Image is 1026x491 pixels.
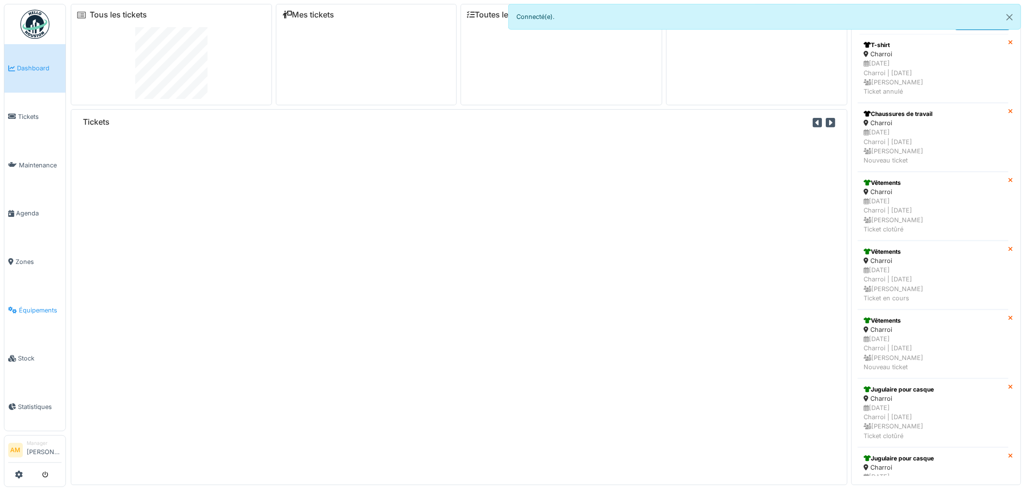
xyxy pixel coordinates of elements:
[858,103,1009,172] a: Chaussures de travail Charroi [DATE]Charroi | [DATE] [PERSON_NAME]Nouveau ticket
[19,161,62,170] span: Maintenance
[864,59,1002,96] div: [DATE] Charroi | [DATE] [PERSON_NAME] Ticket annulé
[4,238,65,286] a: Zones
[282,10,334,19] a: Mes tickets
[858,310,1009,378] a: Vêtements Charroi [DATE]Charroi | [DATE] [PERSON_NAME]Nouveau ticket
[864,247,1002,256] div: Vêtements
[864,394,1002,403] div: Charroi
[864,334,1002,372] div: [DATE] Charroi | [DATE] [PERSON_NAME] Nouveau ticket
[864,196,1002,234] div: [DATE] Charroi | [DATE] [PERSON_NAME] Ticket clotûré
[467,10,539,19] a: Toutes les tâches
[20,10,49,39] img: Badge_color-CXgf-gQk.svg
[864,325,1002,334] div: Charroi
[8,443,23,458] li: AM
[864,403,1002,441] div: [DATE] Charroi | [DATE] [PERSON_NAME] Ticket clotûré
[4,383,65,431] a: Statistiques
[16,209,62,218] span: Agenda
[90,10,147,19] a: Tous les tickets
[4,189,65,238] a: Agenda
[864,256,1002,265] div: Charroi
[18,354,62,363] span: Stock
[864,118,1002,128] div: Charroi
[864,265,1002,303] div: [DATE] Charroi | [DATE] [PERSON_NAME] Ticket en cours
[18,112,62,121] span: Tickets
[864,463,1002,472] div: Charroi
[864,316,1002,325] div: Vêtements
[508,4,1021,30] div: Connecté(e).
[4,141,65,189] a: Maintenance
[19,306,62,315] span: Équipements
[16,257,62,266] span: Zones
[858,378,1009,447] a: Jugulaire pour casque Charroi [DATE]Charroi | [DATE] [PERSON_NAME]Ticket clotûré
[17,64,62,73] span: Dashboard
[864,41,1002,49] div: T-shirt
[864,385,1002,394] div: Jugulaire pour casque
[83,117,110,127] h6: Tickets
[864,49,1002,59] div: Charroi
[18,402,62,411] span: Statistiques
[4,286,65,334] a: Équipements
[858,172,1009,241] a: Vêtements Charroi [DATE]Charroi | [DATE] [PERSON_NAME]Ticket clotûré
[864,179,1002,187] div: Vêtements
[858,34,1009,103] a: T-shirt Charroi [DATE]Charroi | [DATE] [PERSON_NAME]Ticket annulé
[864,110,1002,118] div: Chaussures de travail
[864,128,1002,165] div: [DATE] Charroi | [DATE] [PERSON_NAME] Nouveau ticket
[4,334,65,383] a: Stock
[864,454,1002,463] div: Jugulaire pour casque
[999,4,1021,30] button: Close
[858,241,1009,310] a: Vêtements Charroi [DATE]Charroi | [DATE] [PERSON_NAME]Ticket en cours
[4,44,65,93] a: Dashboard
[27,440,62,447] div: Manager
[864,187,1002,196] div: Charroi
[4,93,65,141] a: Tickets
[8,440,62,463] a: AM Manager[PERSON_NAME]
[27,440,62,460] li: [PERSON_NAME]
